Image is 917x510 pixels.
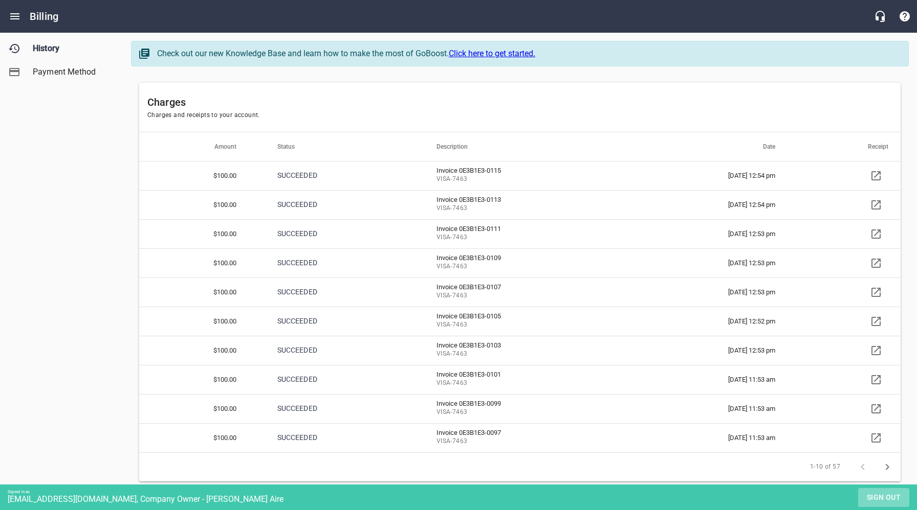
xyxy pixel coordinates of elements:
span: VISA - 7463 [436,262,603,272]
h6: Charges [147,94,892,110]
button: Open drawer [3,4,27,29]
p: SUCCEEDED [277,258,396,268]
p: SUCCEEDED [277,228,396,239]
div: Check out our new Knowledge Base and learn how to make the most of GoBoost. [157,48,898,60]
th: $100.00 [139,161,265,190]
th: $100.00 [139,277,265,307]
span: VISA - 7463 [436,233,603,243]
p: SUCCEEDED [277,316,396,327]
td: [DATE] 11:53 am [631,394,804,423]
td: Invoice 0E3B1E3-0109 [424,248,631,277]
td: Invoice 0E3B1E3-0107 [424,277,631,307]
th: $100.00 [139,307,265,336]
td: Invoice 0E3B1E3-0099 [424,394,631,423]
span: VISA - 7463 [436,407,603,418]
p: SUCCEEDED [277,403,396,414]
td: [DATE] 11:53 am [631,423,804,452]
span: 1-10 of 57 [810,462,840,472]
th: $100.00 [139,365,265,394]
th: Status [265,132,424,161]
button: Sign out [858,488,909,507]
td: [DATE] 12:52 pm [631,307,804,336]
td: [DATE] 11:53 am [631,365,804,394]
span: VISA - 7463 [436,203,603,214]
th: Description [424,132,631,161]
p: SUCCEEDED [277,287,396,297]
div: [EMAIL_ADDRESS][DOMAIN_NAME], Company Owner - [PERSON_NAME] Aire [8,494,917,504]
div: Signed in as [8,490,917,494]
span: Payment Method [33,66,111,78]
th: $100.00 [139,423,265,452]
td: [DATE] 12:54 pm [631,161,804,190]
span: History [33,42,111,55]
span: VISA - 7463 [436,349,603,359]
th: $100.00 [139,394,265,423]
td: [DATE] 12:53 pm [631,248,804,277]
td: [DATE] 12:54 pm [631,190,804,219]
td: Invoice 0E3B1E3-0105 [424,307,631,336]
button: Support Portal [892,4,917,29]
p: SUCCEEDED [277,345,396,356]
td: [DATE] 12:53 pm [631,277,804,307]
h6: Billing [30,8,58,25]
th: Receipt [804,132,901,161]
th: $100.00 [139,336,265,365]
th: $100.00 [139,190,265,219]
th: Date [631,132,804,161]
td: Invoice 0E3B1E3-0111 [424,219,631,248]
span: VISA - 7463 [436,436,603,447]
td: Invoice 0E3B1E3-0097 [424,423,631,452]
span: VISA - 7463 [436,378,603,388]
a: Click here to get started. [449,49,535,58]
td: Invoice 0E3B1E3-0103 [424,336,631,365]
td: [DATE] 12:53 pm [631,219,804,248]
span: Charges and receipts to your account. [147,111,260,119]
span: VISA - 7463 [436,291,603,301]
span: Sign out [862,491,905,504]
td: Invoice 0E3B1E3-0115 [424,161,631,190]
p: SUCCEEDED [277,374,396,385]
span: VISA - 7463 [436,320,603,330]
th: Amount [139,132,265,161]
td: Invoice 0E3B1E3-0113 [424,190,631,219]
th: $100.00 [139,248,265,277]
button: Live Chat [868,4,892,29]
p: SUCCEEDED [277,199,396,210]
p: SUCCEEDED [277,432,396,443]
p: SUCCEEDED [277,170,396,181]
th: $100.00 [139,219,265,248]
td: [DATE] 12:53 pm [631,336,804,365]
span: VISA - 7463 [436,174,603,184]
td: Invoice 0E3B1E3-0101 [424,365,631,394]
